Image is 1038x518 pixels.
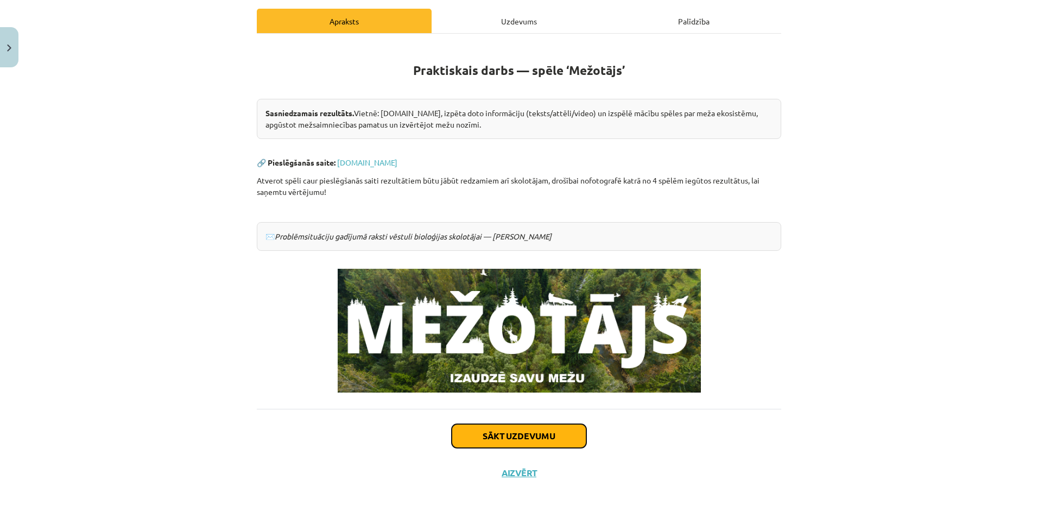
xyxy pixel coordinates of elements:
div: Apraksts [257,9,432,33]
p: Atverot spēli caur pieslēgšanās saiti rezultātiem būtu jābūt redzamiem arī skolotājam, drošībai n... [257,175,781,198]
div: Palīdzība [606,9,781,33]
div: ✉️ [257,222,781,251]
strong: 🔗 Pieslēgšanās saite: [257,157,336,167]
button: Aizvērt [498,468,540,478]
img: Attēls, kurā ir teksts, koks, fonts, augs Apraksts ģenerēts automātiski [338,269,701,393]
strong: Praktiskais darbs — spēle ‘Mežotājs’ [413,62,625,78]
div: Vietnē: [DOMAIN_NAME], izpēta doto informāciju (teksts/attēli/video) un izspēlē mācību spēles par... [257,99,781,139]
a: [DOMAIN_NAME] [337,157,397,167]
strong: Sasniedzamais rezultāts. [265,108,354,118]
em: Problēmsituāciju gadījumā raksti vēstuli bioloģijas skolotājai — [PERSON_NAME] [275,231,552,241]
div: Uzdevums [432,9,606,33]
button: Sākt uzdevumu [452,424,586,448]
img: icon-close-lesson-0947bae3869378f0d4975bcd49f059093ad1ed9edebbc8119c70593378902aed.svg [7,45,11,52]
